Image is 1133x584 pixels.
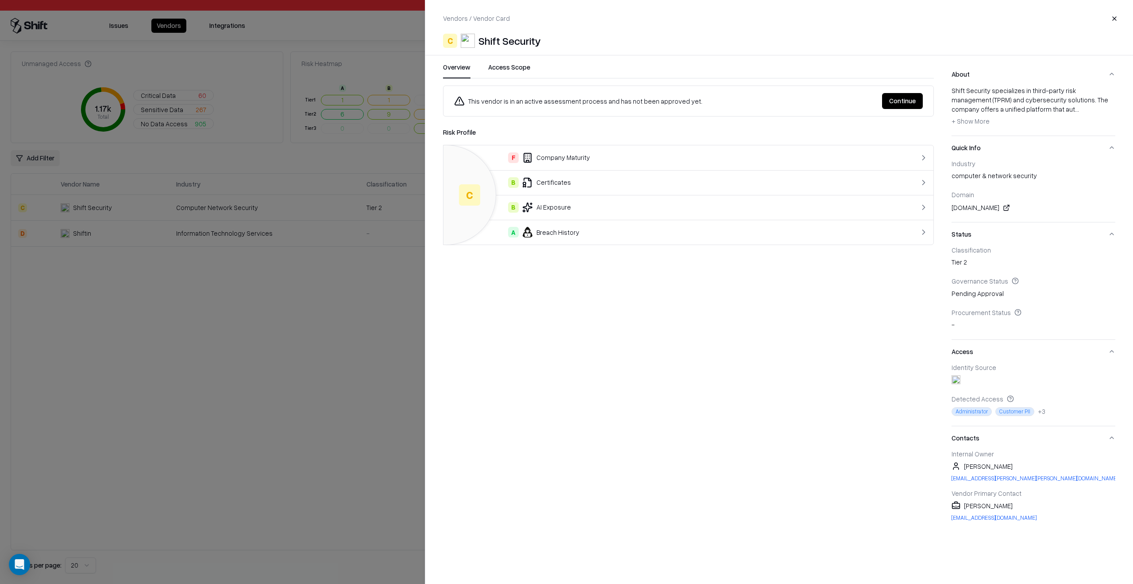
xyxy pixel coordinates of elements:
div: Tier 2 [952,257,1115,270]
div: Industry [952,160,1115,167]
div: Identity Source [952,363,1115,371]
div: Access [952,363,1115,426]
div: Governance Status [952,277,1115,285]
div: Pending Approval [952,289,1115,301]
div: C [443,34,457,48]
img: entra.microsoft.com [952,375,960,384]
p: Vendors / Vendor Card [443,14,510,23]
div: Classification [952,246,1115,254]
span: [PERSON_NAME] [964,462,1013,471]
button: Continue [882,93,923,109]
span: + Show More [952,117,990,125]
div: computer & network security [952,171,1115,183]
a: [EMAIL_ADDRESS][DOMAIN_NAME] [952,514,1115,522]
div: About [952,86,1115,135]
button: Status [952,222,1115,246]
div: Shift Security specializes in third-party risk management (TPRM) and cybersecurity solutions. The... [952,86,1115,128]
div: AI Exposure [451,202,871,213]
button: + Show More [952,114,990,128]
span: ... [1075,105,1079,113]
div: Company Maturity [451,152,871,163]
div: Shift Security [478,34,541,48]
div: Internal Owner [952,450,1115,458]
div: C [459,184,480,206]
div: Domain [952,191,1115,199]
button: Quick Info [952,136,1115,160]
div: + 3 [1038,407,1045,416]
div: This vendor is in an active assessment process and has not been approved yet. [454,96,875,106]
span: Administrator [952,407,992,416]
div: A [508,227,519,237]
div: B [508,177,519,188]
span: Customer PII [995,407,1034,416]
div: Vendor Primary Contact [952,489,1115,497]
div: Certificates [451,177,871,188]
div: Procurement Status [952,308,1115,316]
button: Overview [443,62,470,78]
a: [EMAIL_ADDRESS][PERSON_NAME][PERSON_NAME][DOMAIN_NAME] [952,475,1115,482]
div: Quick Info [952,160,1115,222]
div: F [508,152,519,163]
button: About [952,62,1115,86]
div: Status [952,246,1115,339]
button: +3 [1038,407,1045,416]
button: Access Scope [488,62,530,78]
button: Access [952,340,1115,363]
img: Shift Security [461,34,475,48]
div: [DOMAIN_NAME] [952,202,1115,213]
button: Contacts [952,426,1115,450]
div: - [952,320,1115,332]
span: [PERSON_NAME] [964,501,1013,510]
div: Breach History [451,227,871,237]
div: B [508,202,519,213]
div: Contacts [952,450,1115,528]
div: Detected Access [952,395,1115,403]
div: Risk Profile [443,127,934,138]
